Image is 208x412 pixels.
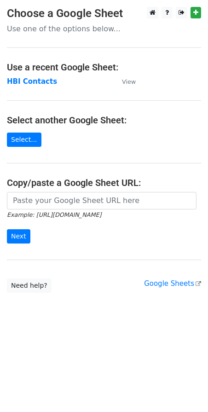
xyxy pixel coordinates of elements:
[7,192,196,209] input: Paste your Google Sheet URL here
[7,211,101,218] small: Example: [URL][DOMAIN_NAME]
[7,77,57,86] a: HBI Contacts
[144,279,201,288] a: Google Sheets
[7,177,201,188] h4: Copy/paste a Google Sheet URL:
[7,279,52,293] a: Need help?
[113,77,136,86] a: View
[7,229,30,244] input: Next
[7,24,201,34] p: Use one of the options below...
[7,133,41,147] a: Select...
[7,62,201,73] h4: Use a recent Google Sheet:
[7,7,201,20] h3: Choose a Google Sheet
[7,115,201,126] h4: Select another Google Sheet:
[122,78,136,85] small: View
